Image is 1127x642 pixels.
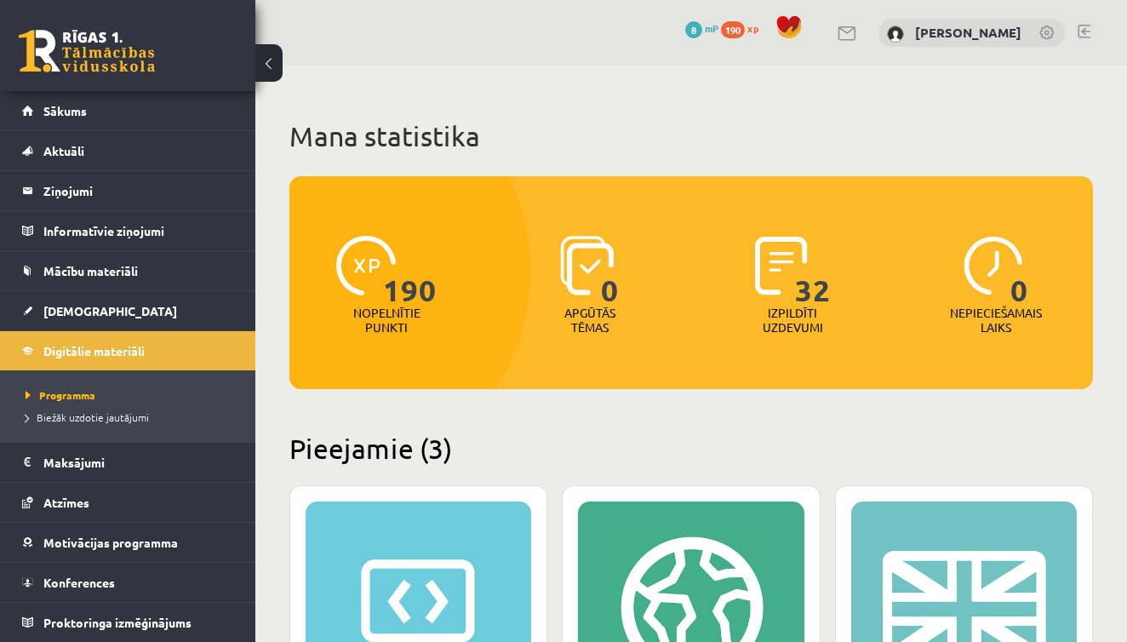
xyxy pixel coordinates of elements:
[22,331,234,370] a: Digitālie materiāli
[22,171,234,210] a: Ziņojumi
[557,306,623,335] p: Apgūtās tēmas
[43,143,84,158] span: Aktuāli
[43,615,192,630] span: Proktoringa izmēģinājums
[43,211,234,250] legend: Informatīvie ziņojumi
[43,443,234,482] legend: Maksājumi
[22,211,234,250] a: Informatīvie ziņojumi
[43,535,178,550] span: Motivācijas programma
[685,21,718,35] a: 8 mP
[1010,236,1028,306] span: 0
[721,21,767,35] a: 190 xp
[887,26,904,43] img: Emīls Brakše
[43,263,138,278] span: Mācību materiāli
[22,603,234,642] a: Proktoringa izmēģinājums
[43,171,234,210] legend: Ziņojumi
[601,236,619,306] span: 0
[289,432,1093,465] h2: Pieejamie (3)
[795,236,831,306] span: 32
[755,236,808,295] img: icon-completed-tasks-ad58ae20a441b2904462921112bc710f1caf180af7a3daa7317a5a94f2d26646.svg
[964,236,1023,295] img: icon-clock-7be60019b62300814b6bd22b8e044499b485619524d84068768e800edab66f18.svg
[43,303,177,318] span: [DEMOGRAPHIC_DATA]
[383,236,437,306] span: 190
[721,21,745,38] span: 190
[22,291,234,330] a: [DEMOGRAPHIC_DATA]
[26,410,238,425] a: Biežāk uzdotie jautājumi
[915,24,1021,41] a: [PERSON_NAME]
[759,306,826,335] p: Izpildīti uzdevumi
[289,119,1093,153] h1: Mana statistika
[22,131,234,170] a: Aktuāli
[43,495,89,510] span: Atzīmes
[22,251,234,290] a: Mācību materiāli
[22,563,234,602] a: Konferences
[705,21,718,35] span: mP
[19,30,155,72] a: Rīgas 1. Tālmācības vidusskola
[22,91,234,130] a: Sākums
[22,523,234,562] a: Motivācijas programma
[560,236,614,295] img: icon-learned-topics-4a711ccc23c960034f471b6e78daf4a3bad4a20eaf4de84257b87e66633f6470.svg
[747,21,758,35] span: xp
[43,575,115,590] span: Konferences
[43,103,87,118] span: Sākums
[26,388,95,402] span: Programma
[353,306,420,335] p: Nopelnītie punkti
[26,410,149,424] span: Biežāk uzdotie jautājumi
[950,306,1042,335] p: Nepieciešamais laiks
[43,343,145,358] span: Digitālie materiāli
[685,21,702,38] span: 8
[336,236,396,295] img: icon-xp-0682a9bc20223a9ccc6f5883a126b849a74cddfe5390d2b41b4391c66f2066e7.svg
[26,387,238,403] a: Programma
[22,443,234,482] a: Maksājumi
[22,483,234,522] a: Atzīmes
